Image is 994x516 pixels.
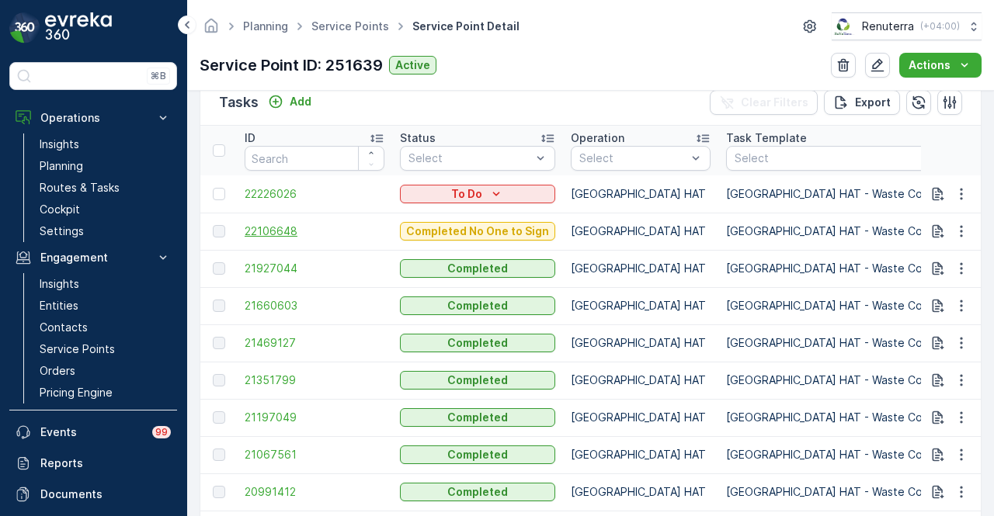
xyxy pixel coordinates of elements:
[151,70,166,82] p: ⌘B
[451,186,482,202] p: To Do
[571,484,711,500] p: [GEOGRAPHIC_DATA] HAT
[40,202,80,217] p: Cockpit
[245,146,384,171] input: Search
[447,484,508,500] p: Completed
[9,448,177,479] a: Reports
[33,155,177,177] a: Planning
[726,223,961,239] p: [GEOGRAPHIC_DATA] HAT - Waste Collection
[40,110,146,126] p: Operations
[395,57,430,73] p: Active
[832,18,856,35] img: Screenshot_2024-07-26_at_13.33.01.png
[726,261,961,276] p: [GEOGRAPHIC_DATA] HAT - Waste Collection
[400,222,555,241] button: Completed No One to Sign
[400,408,555,427] button: Completed
[571,335,711,351] p: [GEOGRAPHIC_DATA] HAT
[33,220,177,242] a: Settings
[213,300,225,312] div: Toggle Row Selected
[40,363,75,379] p: Orders
[832,12,982,40] button: Renuterra(+04:00)
[447,410,508,425] p: Completed
[33,338,177,360] a: Service Points
[447,261,508,276] p: Completed
[213,188,225,200] div: Toggle Row Selected
[400,185,555,203] button: To Do
[400,130,436,146] p: Status
[909,57,951,73] p: Actions
[726,447,961,462] p: [GEOGRAPHIC_DATA] HAT - Waste Collection
[245,410,384,425] a: 21197049
[290,94,311,109] p: Add
[9,479,177,510] a: Documents
[213,374,225,386] div: Toggle Row Selected
[33,199,177,220] a: Cockpit
[213,337,225,349] div: Toggle Row Selected
[899,53,982,78] button: Actions
[40,223,84,239] p: Settings
[571,447,711,462] p: [GEOGRAPHIC_DATA] HAT
[9,12,40,43] img: logo
[245,186,384,202] span: 22226026
[33,295,177,317] a: Entities
[726,484,961,500] p: [GEOGRAPHIC_DATA] HAT - Waste Collection
[726,410,961,425] p: [GEOGRAPHIC_DATA] HAT - Waste Collection
[33,273,177,295] a: Insights
[726,186,961,202] p: [GEOGRAPHIC_DATA] HAT - Waste Collection
[40,385,113,400] p: Pricing Engine
[824,90,900,115] button: Export
[245,372,384,388] a: 21351799
[726,372,961,388] p: [GEOGRAPHIC_DATA] HAT - Waste Collection
[571,223,711,239] p: [GEOGRAPHIC_DATA] HAT
[245,130,255,146] p: ID
[571,298,711,313] p: [GEOGRAPHIC_DATA] HAT
[571,186,711,202] p: [GEOGRAPHIC_DATA] HAT
[726,130,807,146] p: Task Template
[40,455,171,471] p: Reports
[245,261,384,276] a: 21927044
[920,20,960,33] p: ( +04:00 )
[447,298,508,313] p: Completed
[245,335,384,351] a: 21469127
[262,92,318,111] button: Add
[40,424,143,440] p: Events
[40,341,115,357] p: Service Points
[40,180,120,196] p: Routes & Tasks
[447,335,508,351] p: Completed
[571,261,711,276] p: [GEOGRAPHIC_DATA] HAT
[741,95,808,110] p: Clear Filters
[245,484,384,500] a: 20991412
[33,133,177,155] a: Insights
[408,151,531,166] p: Select
[40,487,171,502] p: Documents
[213,225,225,237] div: Toggle Row Selected
[571,130,624,146] p: Operation
[9,102,177,133] button: Operations
[245,447,384,462] a: 21067561
[389,56,436,74] button: Active
[400,296,555,315] button: Completed
[203,23,220,36] a: Homepage
[400,371,555,390] button: Completed
[213,448,225,461] div: Toggle Row Selected
[200,54,383,77] p: Service Point ID: 251639
[40,298,78,313] p: Entities
[311,19,389,33] a: Service Points
[862,19,914,34] p: Renuterra
[243,19,288,33] a: Planning
[735,151,937,166] p: Select
[409,19,523,34] span: Service Point Detail
[571,372,711,388] p: [GEOGRAPHIC_DATA] HAT
[400,259,555,278] button: Completed
[9,417,177,448] a: Events99
[447,372,508,388] p: Completed
[33,317,177,338] a: Contacts
[40,276,79,292] p: Insights
[406,223,549,239] p: Completed No One to Sign
[245,298,384,313] span: 21660603
[855,95,891,110] p: Export
[219,92,259,113] p: Tasks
